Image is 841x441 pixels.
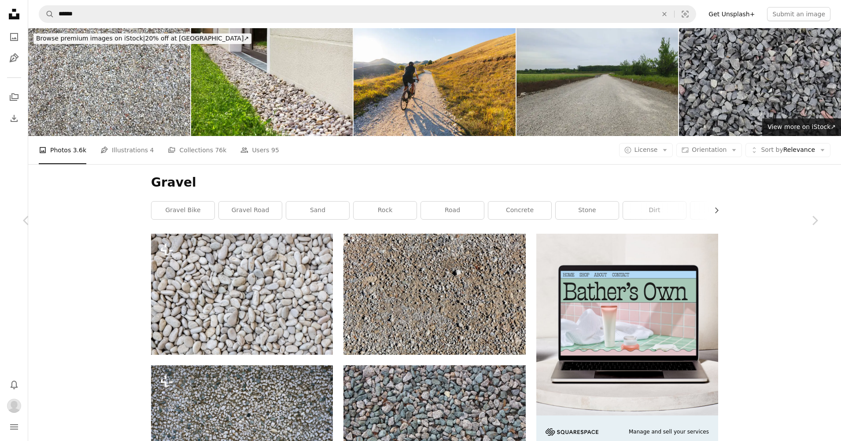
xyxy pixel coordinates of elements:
a: Browse premium images on iStock|20% off at [GEOGRAPHIC_DATA]↗ [28,28,257,49]
button: Sort byRelevance [745,143,830,157]
a: Next [788,178,841,263]
a: grey and blue pebbles [343,422,525,430]
img: brown and gray stone fragments [343,234,525,355]
button: Orientation [676,143,742,157]
form: Find visuals sitewide [39,5,696,23]
img: Man riding bicycle on a gravel road at sunset [354,28,516,136]
span: 4 [150,145,154,155]
button: License [619,143,673,157]
span: Sort by [761,146,783,153]
img: Avatar of user say wah [7,399,21,413]
button: scroll list to the right [708,202,718,219]
img: French Drain Gravel Floor along House [191,28,353,136]
img: file-1707883121023-8e3502977149image [536,234,718,415]
a: Collections 76k [168,136,226,164]
a: Download History [5,110,23,127]
a: sand [286,202,349,219]
span: View more on iStock ↗ [767,123,836,130]
img: Pea Gravel: Background of colorful stones [28,28,190,136]
a: Collections [5,88,23,106]
img: a close up of a bunch of rocks [151,234,333,355]
a: Illustrations 4 [100,136,154,164]
a: rock [354,202,417,219]
a: Get Unsplash+ [703,7,760,21]
span: Relevance [761,146,815,154]
button: Search Unsplash [39,6,54,22]
span: License [634,146,658,153]
span: Orientation [692,146,727,153]
button: Submit an image [767,7,830,21]
button: Visual search [675,6,696,22]
a: brown and gray stone fragments [343,290,525,298]
button: Clear [655,6,674,22]
h1: Gravel [151,175,718,191]
a: Photos [5,28,23,46]
a: concrete [488,202,551,219]
a: gravel bike [151,202,214,219]
button: Menu [5,418,23,436]
a: Illustrations [5,49,23,67]
a: a close up of rocks and gravel on the ground [151,422,333,430]
a: stone [556,202,619,219]
span: 95 [271,145,279,155]
a: road [421,202,484,219]
a: Users 95 [240,136,279,164]
a: dirt [623,202,686,219]
a: View more on iStock↗ [762,118,841,136]
span: 20% off at [GEOGRAPHIC_DATA] ↗ [36,35,249,42]
span: 76k [215,145,226,155]
button: Profile [5,397,23,415]
span: Manage and sell your services [629,428,709,436]
a: a close up of a bunch of rocks [151,290,333,298]
img: Quarry rubble. Crushed stone close up. Small rocks ground. Road building material and granite tex... [679,28,841,136]
span: Browse premium images on iStock | [36,35,145,42]
img: Road in construction [516,28,679,136]
a: dirt road [690,202,753,219]
a: gravel road [219,202,282,219]
button: Notifications [5,376,23,393]
img: file-1705255347840-230a6ab5bca9image [546,428,598,436]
